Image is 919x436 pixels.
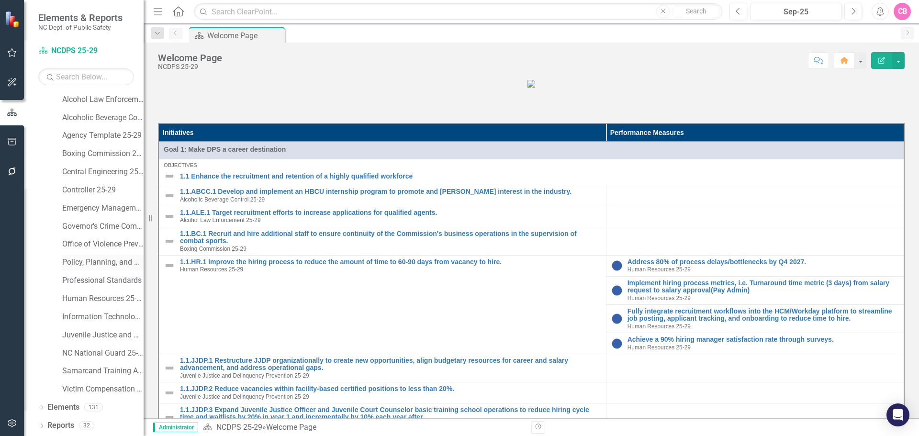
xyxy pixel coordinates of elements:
[611,313,623,324] img: No Information
[672,5,720,18] button: Search
[527,80,535,88] img: mceclip0.png
[628,336,899,343] a: Achieve a 90% hiring manager satisfaction rate through surveys.
[606,305,904,333] td: Double-Click to Edit Right Click for Context Menu
[62,203,144,214] a: Emergency Management 25-29
[62,384,144,395] a: Victim Compensation Services 25-29
[62,257,144,268] a: Policy, Planning, and Programs
[180,385,601,392] a: 1.1.JJDP.2 Reduce vacancies within facility-based certified positions to less than 20%.
[611,285,623,296] img: No Information
[164,412,175,423] img: Not Defined
[158,63,222,70] div: NCDPS 25-29
[611,260,623,271] img: No Information
[62,112,144,123] a: Alcoholic Beverage Control 25-29
[62,293,144,304] a: Human Resources 25-29
[158,227,606,255] td: Double-Click to Edit Right Click for Context Menu
[686,7,706,15] span: Search
[62,167,144,178] a: Central Engineering 25-29
[62,185,144,196] a: Controller 25-29
[628,308,899,323] a: Fully integrate recruitment workflows into the HCM/Workday platform to streamline job posting, ap...
[606,276,904,304] td: Double-Click to Edit Right Click for Context Menu
[38,45,134,56] a: NCDPS 25-29
[62,148,144,159] a: Boxing Commission 25-29
[628,323,691,330] span: Human Resources 25-29
[180,357,601,372] a: 1.1.JJDP.1 Restructure JJDP organizationally to create new opportunities, align budgetary resourc...
[62,130,144,141] a: Agency Template 25-29
[164,190,175,201] img: Not Defined
[164,387,175,399] img: Not Defined
[164,260,175,271] img: Not Defined
[180,266,243,273] span: Human Resources 25-29
[84,403,103,412] div: 131
[62,94,144,105] a: Alcohol Law Enforcement 25-29
[158,256,606,354] td: Double-Click to Edit Right Click for Context Menu
[158,382,606,403] td: Double-Click to Edit Right Click for Context Menu
[62,221,144,232] a: Governor's Crime Commission 25-29
[628,266,691,273] span: Human Resources 25-29
[164,235,175,247] img: Not Defined
[158,185,606,206] td: Double-Click to Edit Right Click for Context Menu
[266,423,316,432] div: Welcome Page
[158,53,222,63] div: Welcome Page
[164,170,175,182] img: Not Defined
[38,23,123,31] small: NC Dept. of Public Safety
[180,258,601,266] a: 1.1.HR.1 Improve the hiring process to reduce the amount of time to 60-90 days from vacancy to hire.
[180,246,247,252] span: Boxing Commission 25-29
[750,3,842,20] button: Sep-25
[180,196,265,203] span: Alcoholic Beverage Control 25-29
[180,406,601,421] a: 1.1.JJDP.3 Expand Juvenile Justice Officer and Juvenile Court Counselor basic training school ope...
[207,30,282,42] div: Welcome Page
[158,142,904,159] td: Double-Click to Edit
[158,354,606,382] td: Double-Click to Edit Right Click for Context Menu
[158,159,904,185] td: Double-Click to Edit Right Click for Context Menu
[164,211,175,222] img: Not Defined
[203,422,524,433] div: »
[180,188,601,195] a: 1.1.ABCC.1 Develop and implement an HBCU internship program to promote and [PERSON_NAME] interest...
[180,217,261,224] span: Alcohol Law Enforcement 25-29
[38,12,123,23] span: Elements & Reports
[216,423,262,432] a: NCDPS 25-29
[5,11,22,28] img: ClearPoint Strategy
[164,362,175,374] img: Not Defined
[194,3,722,20] input: Search ClearPoint...
[62,348,144,359] a: NC National Guard 25-29
[62,239,144,250] a: Office of Violence Prevention
[606,256,904,277] td: Double-Click to Edit Right Click for Context Menu
[180,393,309,400] span: Juvenile Justice and Delinquency Prevention 25-29
[153,423,198,432] span: Administrator
[164,145,899,154] span: Goal 1: Make DPS a career destination
[47,420,74,431] a: Reports
[894,3,911,20] button: CB
[62,330,144,341] a: Juvenile Justice and Delinquency Prevention 25-29
[886,403,909,426] div: Open Intercom Messenger
[628,295,691,302] span: Human Resources 25-29
[180,173,899,180] a: 1.1 Enhance the recruitment and retention of a highly qualified workforce
[47,402,79,413] a: Elements
[158,206,606,227] td: Double-Click to Edit Right Click for Context Menu
[62,366,144,377] a: Samarcand Training Academy 25-29
[158,403,606,431] td: Double-Click to Edit Right Click for Context Menu
[164,162,899,168] div: Objectives
[611,338,623,349] img: No Information
[606,333,904,354] td: Double-Click to Edit Right Click for Context Menu
[62,275,144,286] a: Professional Standards
[628,258,899,266] a: Address 80% of process delays/bottlenecks by Q4 2027.
[79,422,94,430] div: 32
[180,230,601,245] a: 1.1.BC.1 Recruit and hire additional staff to ensure continuity of the Commission's business oper...
[753,6,839,18] div: Sep-25
[38,68,134,85] input: Search Below...
[180,209,601,216] a: 1.1.ALE.1 Target recruitment efforts to increase applications for qualified agents.
[180,372,309,379] span: Juvenile Justice and Delinquency Prevention 25-29
[628,279,899,294] a: Implement hiring process metrics, i.e. Turnaround time metric (3 days) from salary request to sal...
[62,312,144,323] a: Information Technology 25-29
[628,344,691,351] span: Human Resources 25-29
